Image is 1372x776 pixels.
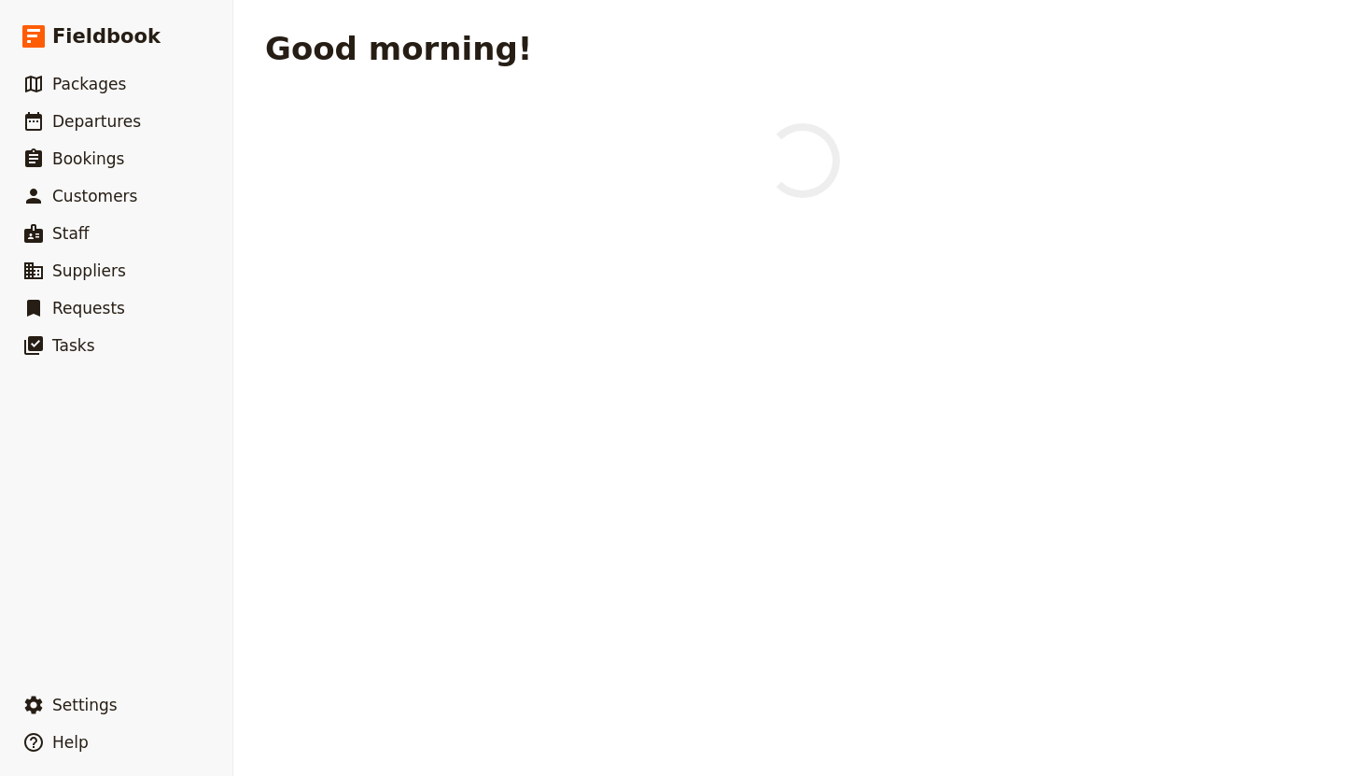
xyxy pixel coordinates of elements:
span: Fieldbook [52,22,161,50]
span: Bookings [52,149,124,168]
span: Packages [52,75,126,93]
span: Departures [52,112,141,131]
span: Customers [52,187,137,205]
span: Requests [52,299,125,317]
span: Staff [52,224,90,243]
span: Suppliers [52,261,126,280]
span: Settings [52,696,118,714]
span: Tasks [52,336,95,355]
span: Help [52,733,89,752]
h1: Good morning! [265,30,532,67]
